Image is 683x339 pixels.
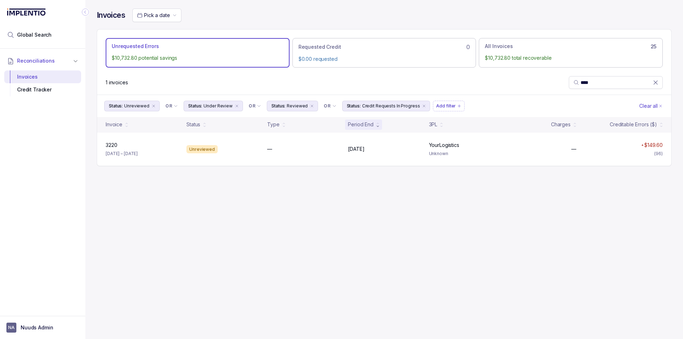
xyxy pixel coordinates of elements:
div: Charges [551,121,571,128]
button: Date Range Picker [132,9,181,22]
p: Credit Requests In Progress [362,102,420,110]
div: Remaining page entries [106,79,128,86]
p: [DATE] – [DATE] [106,150,138,157]
p: $149.60 [644,142,663,149]
div: Status [186,121,200,128]
button: User initialsNuuds Admin [6,323,79,333]
button: Filter Chip Connector undefined [246,101,264,111]
li: Filter Chip Connector undefined [324,103,336,109]
p: Status: [271,102,285,110]
div: Collapse Icon [81,8,90,16]
p: 1 invoices [106,79,128,86]
button: Reconciliations [4,53,81,69]
span: Pick a date [144,12,170,18]
p: Clear all [639,102,658,110]
p: Unknown [429,150,501,157]
p: $10,732.80 potential savings [112,54,284,62]
span: Reconciliations [17,57,55,64]
button: Clear Filters [638,101,664,111]
span: User initials [6,323,16,333]
li: Filter Chip Connector undefined [165,103,178,109]
div: Reconciliations [4,69,81,98]
button: Filter Chip Unreviewed [104,101,160,111]
p: Add filter [436,102,456,110]
p: Reviewed [287,102,308,110]
div: Credit Tracker [10,83,75,96]
div: Creditable Errors ($) [610,121,657,128]
p: Unrequested Errors [112,43,159,50]
p: OR [165,103,172,109]
ul: Filter Group [104,101,638,111]
p: YourLogistics [429,142,459,149]
p: — [267,145,272,153]
p: All Invoices [485,43,513,50]
p: 3220 [106,142,117,149]
div: remove content [309,103,315,109]
div: Invoices [10,70,75,83]
p: OR [249,103,255,109]
h4: Invoices [97,10,125,20]
p: Under Review [203,102,233,110]
p: $10,732.80 total recoverable [485,54,657,62]
p: Status: [347,102,361,110]
search: Date Range Picker [137,12,170,19]
p: Status: [109,102,123,110]
button: Filter Chip Connector undefined [321,101,339,111]
h6: 25 [651,44,657,49]
div: Invoice [106,121,122,128]
ul: Action Tab Group [106,38,663,67]
button: Filter Chip Credit Requests In Progress [342,101,430,111]
div: Unreviewed [186,145,218,154]
div: 0 [298,43,470,51]
p: $0.00 requested [298,55,470,63]
div: (96) [654,150,663,157]
div: remove content [234,103,240,109]
span: Global Search [17,31,52,38]
p: Requested Credit [298,43,341,51]
img: red pointer upwards [641,144,644,146]
p: — [571,145,576,153]
button: Filter Chip Connector undefined [163,101,181,111]
button: Filter Chip Add filter [433,101,465,111]
div: 3PL [429,121,438,128]
div: remove content [421,103,427,109]
p: Status: [188,102,202,110]
div: Type [267,121,279,128]
div: Period End [348,121,374,128]
p: [DATE] [348,145,364,153]
button: Filter Chip Under Review [184,101,243,111]
li: Filter Chip Connector undefined [249,103,261,109]
p: OR [324,103,330,109]
p: Nuuds Admin [21,324,53,331]
button: Filter Chip Reviewed [267,101,318,111]
p: Unreviewed [124,102,149,110]
div: remove content [151,103,157,109]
